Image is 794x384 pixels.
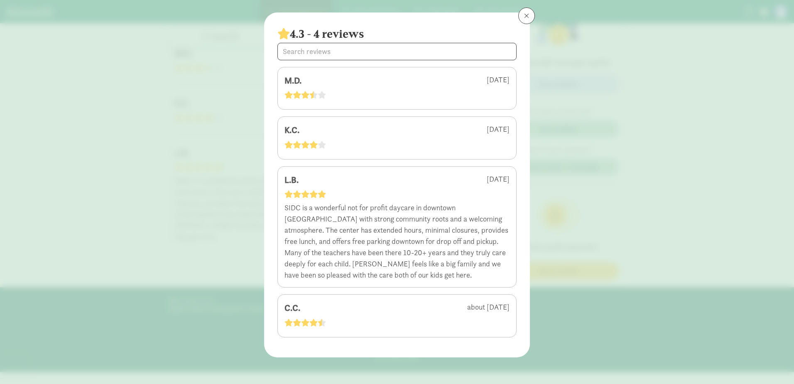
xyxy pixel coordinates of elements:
div: L.B. [284,173,361,187]
div: M.D. [284,74,361,87]
div: [DATE] [361,123,510,140]
div: C.C. [284,301,361,315]
div: SIDC is a wonderful not for profit daycare in downtown [GEOGRAPHIC_DATA] with strong community ro... [284,202,510,281]
input: Search reviews [278,43,516,60]
div: [DATE] [361,173,510,190]
div: about [DATE] [361,301,510,318]
div: K.C. [284,123,361,137]
div: [DATE] [361,74,510,91]
div: 4.3 - 4 reviews [277,26,517,43]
